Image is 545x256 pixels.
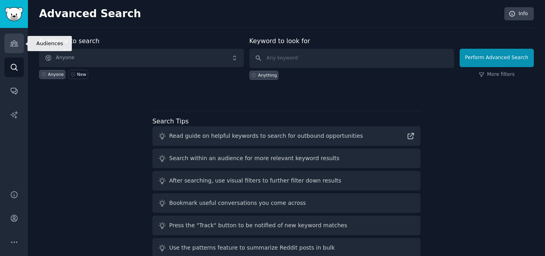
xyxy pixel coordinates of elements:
[169,132,363,140] div: Read guide on helpful keywords to search for outbound opportunities
[169,244,335,252] div: Use the patterns feature to summarize Reddit posts in bulk
[152,117,189,125] label: Search Tips
[169,177,341,185] div: After searching, use visual filters to further filter down results
[68,70,88,79] a: New
[169,154,340,163] div: Search within an audience for more relevant keyword results
[249,49,454,68] input: Any keyword
[5,7,23,21] img: GummySearch logo
[460,49,534,67] button: Perform Advanced Search
[39,8,500,20] h2: Advanced Search
[169,199,306,207] div: Bookmark useful conversations you come across
[479,71,515,78] a: More filters
[77,71,86,77] div: New
[169,221,347,230] div: Press the "Track" button to be notified of new keyword matches
[48,71,64,77] div: Anyone
[39,37,99,45] label: Audience to search
[39,49,244,67] button: Anyone
[504,7,534,21] a: Info
[249,37,310,45] label: Keyword to look for
[258,72,277,78] div: Anything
